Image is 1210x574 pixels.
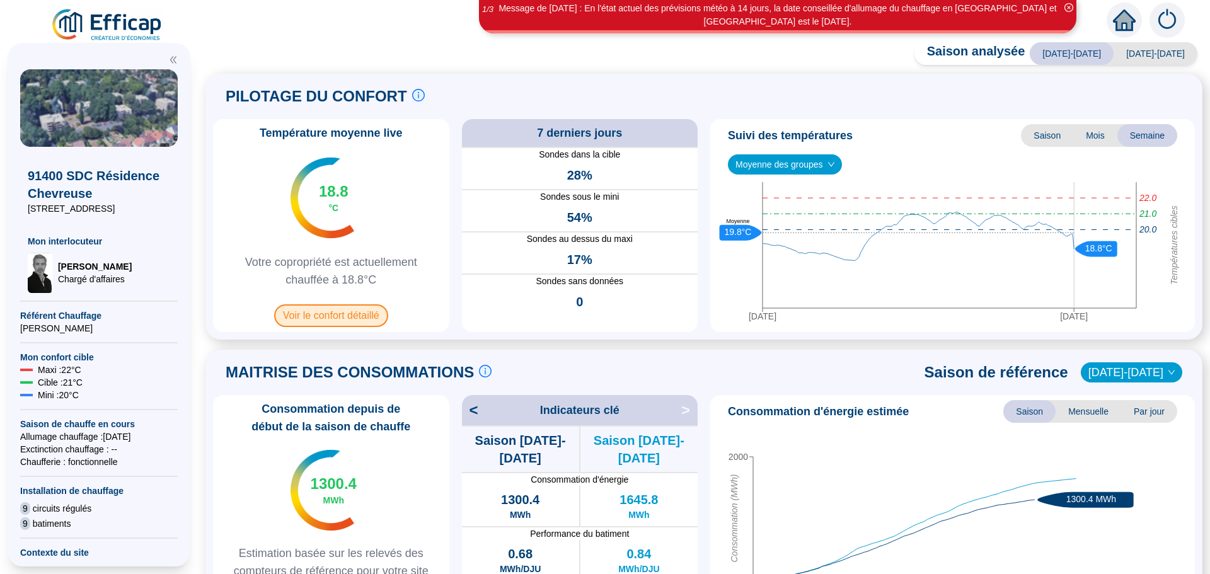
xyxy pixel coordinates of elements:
span: Exctinction chauffage : -- [20,443,178,456]
span: 17% [567,251,592,268]
span: °C [328,202,338,214]
span: Mini : 20 °C [38,389,79,401]
span: Sondes au dessus du maxi [462,232,698,246]
span: Mon confort cible [20,351,178,364]
span: Sondes sous le mini [462,190,698,204]
i: 1 / 3 [482,4,493,14]
span: Maxi : 22 °C [38,364,81,376]
span: Performance du batiment [462,527,698,540]
span: 18.8 [319,181,349,202]
img: alerts [1149,3,1185,38]
span: Sondes dans la cible [462,148,698,161]
span: Mon interlocuteur [28,235,170,248]
span: [DATE]-[DATE] [1114,42,1197,65]
span: [STREET_ADDRESS] [28,202,170,215]
span: Cible : 21 °C [38,376,83,389]
text: Moyenne [726,218,749,224]
span: Saison de référence [925,362,1068,382]
span: > [681,400,698,420]
span: MWh [628,508,649,521]
span: batiments [33,517,71,530]
text: 1300.4 MWh [1066,494,1116,504]
span: Suivi des températures [728,127,853,144]
tspan: Températures cibles [1169,205,1179,285]
span: down [1168,369,1175,376]
span: Température moyenne live [252,124,410,142]
tspan: Consommation (MWh) [729,474,739,563]
tspan: 22.0 [1139,193,1156,203]
span: 1645.8 [619,491,658,508]
span: 0.68 [508,545,533,563]
span: Saison de chauffe en cours [20,418,178,430]
span: Mensuelle [1056,400,1121,423]
span: Moyenne des groupes [735,155,834,174]
text: 19.8°C [725,227,752,237]
span: close-circle [1064,3,1073,12]
span: PILOTAGE DU CONFORT [226,86,407,106]
span: info-circle [412,89,425,101]
span: Consommation d'énergie estimée [728,403,909,420]
span: MWh [323,494,344,507]
span: Saison analysée [914,42,1025,65]
div: Message de [DATE] : En l'état actuel des prévisions météo à 14 jours, la date conseillée d'alluma... [481,2,1075,28]
span: 9 [20,502,30,515]
span: [DATE]-[DATE] [1030,42,1114,65]
span: Par jour [1121,400,1177,423]
span: Contexte du site [20,546,178,559]
tspan: 21.0 [1139,209,1156,219]
span: < [462,400,478,420]
tspan: [DATE] [749,311,776,321]
span: Voir le confort détaillé [274,304,388,327]
img: indicateur températures [291,158,354,238]
span: 54% [567,209,592,226]
span: home [1113,9,1136,32]
span: Saison [1003,400,1056,423]
span: 7 derniers jours [537,124,622,142]
span: Chaufferie : fonctionnelle [20,456,178,468]
span: Installation de chauffage [20,485,178,497]
span: Référent Chauffage [20,309,178,322]
span: Sondes sans données [462,275,698,288]
tspan: 2000 [729,452,748,462]
span: 1300.4 [311,474,357,494]
span: Consommation depuis de début de la saison de chauffe [218,400,444,435]
span: Mois [1073,124,1117,147]
span: down [827,161,835,168]
span: Saison [DATE]-[DATE] [462,432,579,467]
span: 1300.4 [501,491,539,508]
span: Votre copropriété est actuellement chauffée à 18.8°C [218,253,444,289]
span: Chargé d'affaires [58,273,132,285]
span: Saison [DATE]-[DATE] [580,432,698,467]
span: Saison [1021,124,1073,147]
img: efficap energie logo [50,8,164,43]
span: Semaine [1117,124,1177,147]
span: Consommation d'énergie [462,473,698,486]
span: info-circle [479,365,492,377]
tspan: [DATE] [1060,311,1088,321]
span: 2022-2023 [1088,363,1175,382]
span: 91400 SDC Résidence Chevreuse [28,167,170,202]
span: double-left [169,55,178,64]
text: 18.8°C [1085,243,1112,253]
span: circuits régulés [33,502,91,515]
span: Indicateurs clé [540,401,619,419]
img: indicateur températures [291,450,354,531]
span: 0.84 [626,545,651,563]
span: 9 [20,517,30,530]
tspan: 20.0 [1139,224,1156,234]
span: Allumage chauffage : [DATE] [20,430,178,443]
span: [PERSON_NAME] [20,322,178,335]
span: 0 [576,293,583,311]
span: MAITRISE DES CONSOMMATIONS [226,362,474,382]
span: MWh [510,508,531,521]
span: [PERSON_NAME] [58,260,132,273]
span: 28% [567,166,592,184]
img: Chargé d'affaires [28,253,53,293]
